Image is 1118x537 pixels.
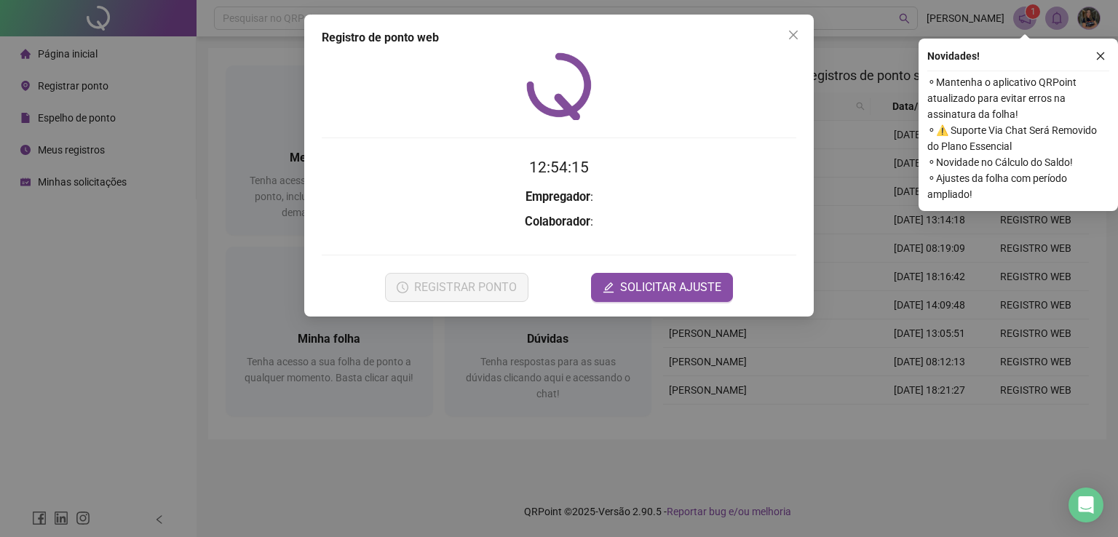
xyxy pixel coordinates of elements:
[322,188,796,207] h3: :
[1069,488,1103,522] div: Open Intercom Messenger
[1095,51,1106,61] span: close
[322,212,796,231] h3: :
[927,74,1109,122] span: ⚬ Mantenha o aplicativo QRPoint atualizado para evitar erros na assinatura da folha!
[788,29,799,41] span: close
[526,190,590,204] strong: Empregador
[782,23,805,47] button: Close
[526,52,592,120] img: QRPoint
[927,170,1109,202] span: ⚬ Ajustes da folha com período ampliado!
[927,154,1109,170] span: ⚬ Novidade no Cálculo do Saldo!
[529,159,589,176] time: 12:54:15
[385,273,528,302] button: REGISTRAR PONTO
[927,48,980,64] span: Novidades !
[620,279,721,296] span: SOLICITAR AJUSTE
[927,122,1109,154] span: ⚬ ⚠️ Suporte Via Chat Será Removido do Plano Essencial
[525,215,590,228] strong: Colaborador
[322,29,796,47] div: Registro de ponto web
[591,273,733,302] button: editSOLICITAR AJUSTE
[603,282,614,293] span: edit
